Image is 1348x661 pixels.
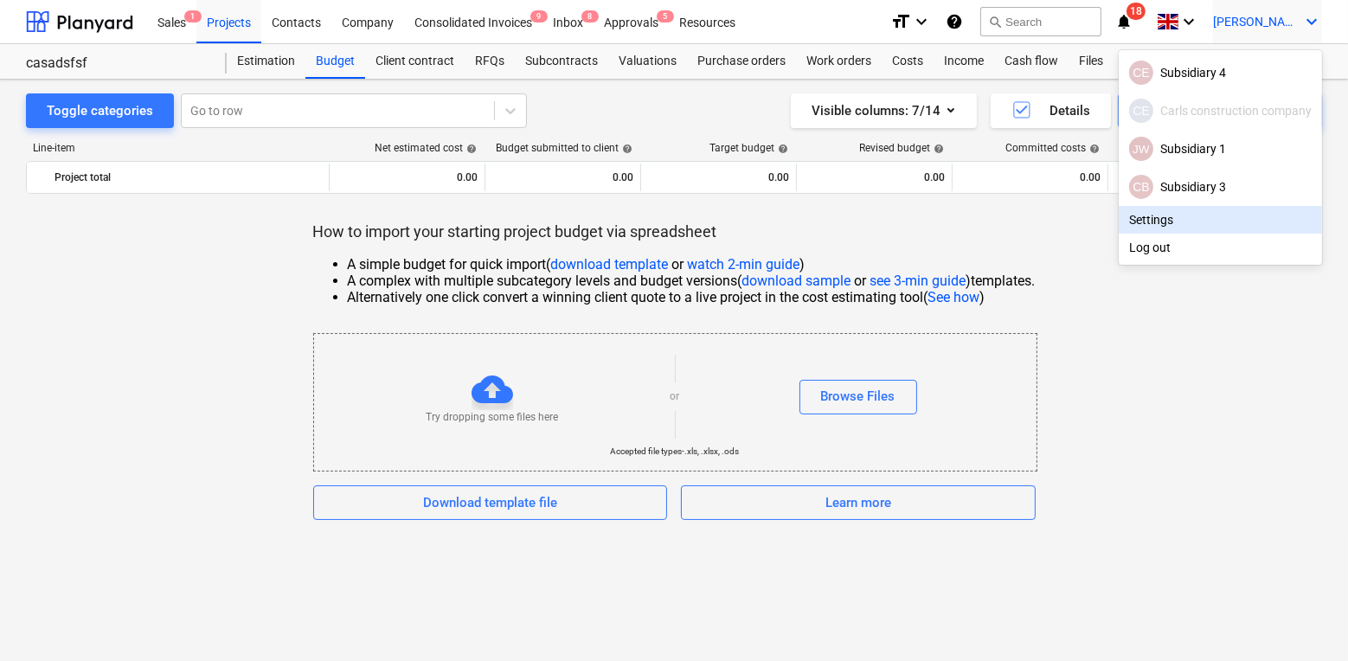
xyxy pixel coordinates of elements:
div: Settings [1119,206,1322,234]
div: Charlie Brand [1129,175,1153,199]
span: CE [1133,66,1149,80]
div: Subsidiary 4 [1129,61,1312,85]
div: Subsidiary 3 [1129,175,1312,199]
div: Project total [55,164,322,191]
div: Carls construction company [1129,99,1312,123]
span: CE [1133,104,1149,118]
div: Carl Edlund [1129,61,1153,85]
div: Line-item [26,142,329,154]
div: Log out [1119,234,1322,261]
div: Subsidiary 1 [1129,137,1312,161]
span: JW [1133,143,1150,156]
div: Carl Edlund [1129,99,1153,123]
span: CB [1133,180,1149,194]
div: Johnny Walker [1129,137,1153,161]
iframe: Chat Widget [1261,578,1348,661]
